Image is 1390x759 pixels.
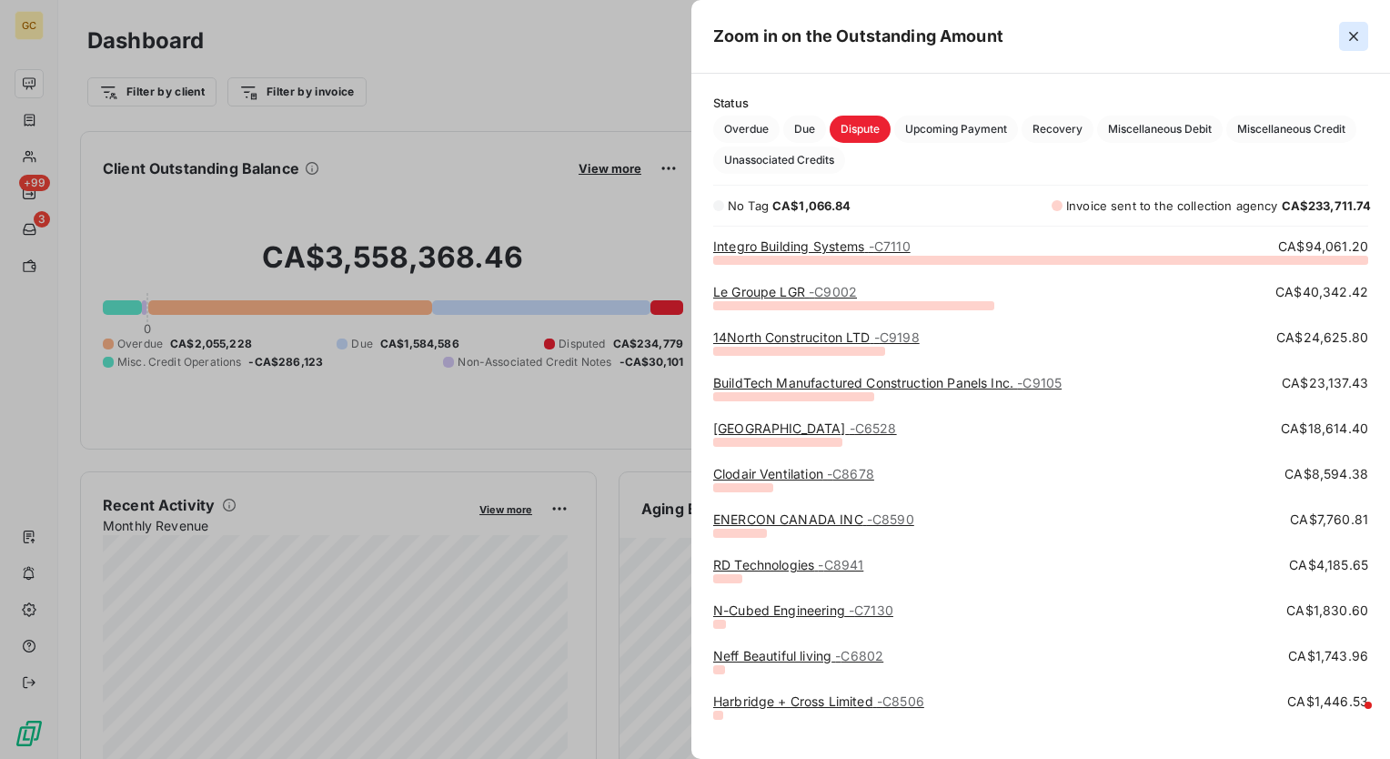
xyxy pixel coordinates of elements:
span: CA$7,760.81 [1290,511,1368,529]
a: BuildTech Manufactured Construction Panels Inc. [713,375,1062,390]
span: - C8678 [827,466,874,481]
span: CA$18,614.40 [1281,420,1368,438]
button: Miscellaneous Credit [1226,116,1356,143]
span: - C7130 [849,602,893,618]
a: Le Groupe LGR [713,284,857,299]
a: Harbridge + Cross Limited [713,693,924,709]
a: Neff Beautiful living [713,648,883,663]
span: - C9105 [1017,375,1062,390]
a: Integro Building Systems [713,238,911,254]
span: - C8941 [818,557,863,572]
button: Dispute [830,116,891,143]
div: grid [691,238,1390,738]
a: Clodair Ventilation [713,466,874,481]
span: CA$1,066.84 [772,198,851,213]
iframe: Intercom live chat [1328,697,1372,741]
a: N-Cubed Engineering [713,602,893,618]
span: - C9198 [874,329,920,345]
span: No Tag [728,198,769,213]
h5: Zoom in on the Outstanding Amount [713,24,1003,49]
a: [GEOGRAPHIC_DATA] [713,420,897,436]
span: Status [713,96,1368,110]
a: RD Technologies [713,557,863,572]
span: CA$4,185.65 [1289,556,1368,574]
span: - C7110 [869,238,911,254]
span: - C8506 [877,693,924,709]
button: Miscellaneous Debit [1097,116,1223,143]
span: CA$233,711.74 [1282,198,1372,213]
span: - C9002 [809,284,857,299]
span: CA$23,137.43 [1282,374,1368,392]
span: CA$8,594.38 [1284,465,1368,483]
span: CA$1,446.53 [1287,693,1368,711]
button: Due [783,116,826,143]
span: CA$94,061.20 [1278,238,1368,256]
button: Unassociated Credits [713,147,845,174]
span: CA$1,830.60 [1286,602,1368,620]
span: Invoice sent to the collection agency [1066,198,1278,213]
span: - C8590 [867,511,914,527]
a: ENERCON CANADA INC [713,511,914,527]
button: Upcoming Payment [894,116,1018,143]
a: 14North Construciton LTD [713,329,920,345]
span: - C6802 [835,648,883,663]
span: CA$1,743.96 [1288,647,1368,665]
button: Overdue [713,116,780,143]
button: Recovery [1022,116,1093,143]
span: CA$24,625.80 [1276,329,1368,347]
span: CA$1,435.10 [1291,738,1368,756]
span: CA$40,342.42 [1275,283,1368,301]
span: - C6528 [850,420,897,436]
